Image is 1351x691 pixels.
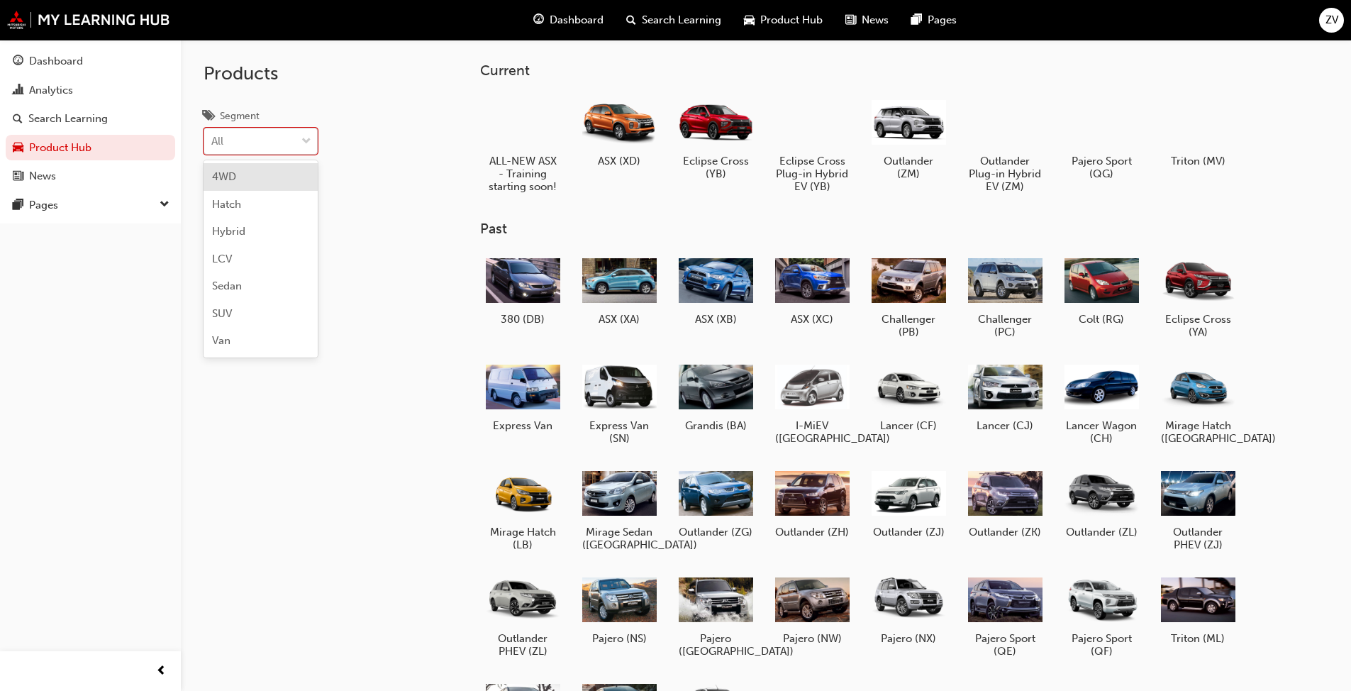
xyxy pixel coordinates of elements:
[522,6,615,35] a: guage-iconDashboard
[13,84,23,97] span: chart-icon
[1155,90,1240,172] a: Triton (MV)
[1064,526,1139,538] h5: Outlander (ZL)
[480,568,565,663] a: Outlander PHEV (ZL)
[212,334,230,347] span: Van
[872,419,946,432] h5: Lancer (CF)
[6,45,175,192] button: DashboardAnalyticsSearch LearningProduct HubNews
[1059,568,1144,663] a: Pajero Sport (QF)
[212,307,232,320] span: SUV
[29,168,56,184] div: News
[769,462,855,544] a: Outlander (ZH)
[486,526,560,551] h5: Mirage Hatch (LB)
[1161,526,1235,551] h5: Outlander PHEV (ZJ)
[866,90,951,185] a: Outlander (ZM)
[673,90,758,185] a: Eclipse Cross (YB)
[212,280,242,292] span: Sedan
[866,462,951,544] a: Outlander (ZJ)
[577,462,662,557] a: Mirage Sedan ([GEOGRAPHIC_DATA])
[1064,632,1139,658] h5: Pajero Sport (QF)
[862,12,889,28] span: News
[533,11,544,29] span: guage-icon
[301,133,311,151] span: down-icon
[962,90,1047,198] a: Outlander Plug-in Hybrid EV (ZM)
[13,55,23,68] span: guage-icon
[962,462,1047,544] a: Outlander (ZK)
[1059,249,1144,331] a: Colt (RG)
[769,249,855,331] a: ASX (XC)
[211,133,223,150] div: All
[156,663,167,680] span: prev-icon
[679,155,753,180] h5: Eclipse Cross (YB)
[577,249,662,331] a: ASX (XA)
[968,313,1043,338] h5: Challenger (PC)
[582,155,657,167] h5: ASX (XD)
[968,632,1043,658] h5: Pajero Sport (QE)
[900,6,968,35] a: pages-iconPages
[160,196,169,214] span: down-icon
[480,462,565,557] a: Mirage Hatch (LB)
[212,225,245,238] span: Hybrid
[220,109,260,123] div: Segment
[13,170,23,183] span: news-icon
[582,313,657,326] h5: ASX (XA)
[582,419,657,445] h5: Express Van (SN)
[13,199,23,212] span: pages-icon
[550,12,604,28] span: Dashboard
[866,568,951,651] a: Pajero (NX)
[679,526,753,538] h5: Outlander (ZG)
[480,355,565,438] a: Express Van
[1161,632,1235,645] h5: Triton (ML)
[204,62,318,85] h2: Products
[834,6,900,35] a: news-iconNews
[769,568,855,651] a: Pajero (NW)
[626,11,636,29] span: search-icon
[775,313,850,326] h5: ASX (XC)
[1059,90,1144,185] a: Pajero Sport (QG)
[582,526,657,551] h5: Mirage Sedan ([GEOGRAPHIC_DATA])
[679,313,753,326] h5: ASX (XB)
[775,155,850,193] h5: Eclipse Cross Plug-in Hybrid EV (YB)
[577,355,662,450] a: Express Van (SN)
[6,106,175,132] a: Search Learning
[486,419,560,432] h5: Express Van
[480,62,1286,79] h3: Current
[1161,313,1235,338] h5: Eclipse Cross (YA)
[1064,313,1139,326] h5: Colt (RG)
[28,111,108,127] div: Search Learning
[582,632,657,645] h5: Pajero (NS)
[1064,419,1139,445] h5: Lancer Wagon (CH)
[480,90,565,198] a: ALL-NEW ASX - Training starting soon!
[962,249,1047,344] a: Challenger (PC)
[615,6,733,35] a: search-iconSearch Learning
[480,249,565,331] a: 380 (DB)
[1059,355,1144,450] a: Lancer Wagon (CH)
[1161,419,1235,445] h5: Mirage Hatch ([GEOGRAPHIC_DATA])
[212,198,241,211] span: Hatch
[760,12,823,28] span: Product Hub
[962,568,1047,663] a: Pajero Sport (QE)
[1155,462,1240,557] a: Outlander PHEV (ZJ)
[673,462,758,544] a: Outlander (ZG)
[1064,155,1139,180] h5: Pajero Sport (QG)
[911,11,922,29] span: pages-icon
[1319,8,1344,33] button: ZV
[744,11,755,29] span: car-icon
[480,221,1286,237] h3: Past
[968,419,1043,432] h5: Lancer (CJ)
[1161,155,1235,167] h5: Triton (MV)
[733,6,834,35] a: car-iconProduct Hub
[775,632,850,645] h5: Pajero (NW)
[6,48,175,74] a: Dashboard
[872,632,946,645] h5: Pajero (NX)
[872,155,946,180] h5: Outlander (ZM)
[13,142,23,155] span: car-icon
[769,355,855,450] a: I-MiEV ([GEOGRAPHIC_DATA])
[212,170,236,183] span: 4WD
[7,11,170,29] img: mmal
[845,11,856,29] span: news-icon
[6,163,175,189] a: News
[866,249,951,344] a: Challenger (PB)
[679,632,753,658] h5: Pajero ([GEOGRAPHIC_DATA])
[968,526,1043,538] h5: Outlander (ZK)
